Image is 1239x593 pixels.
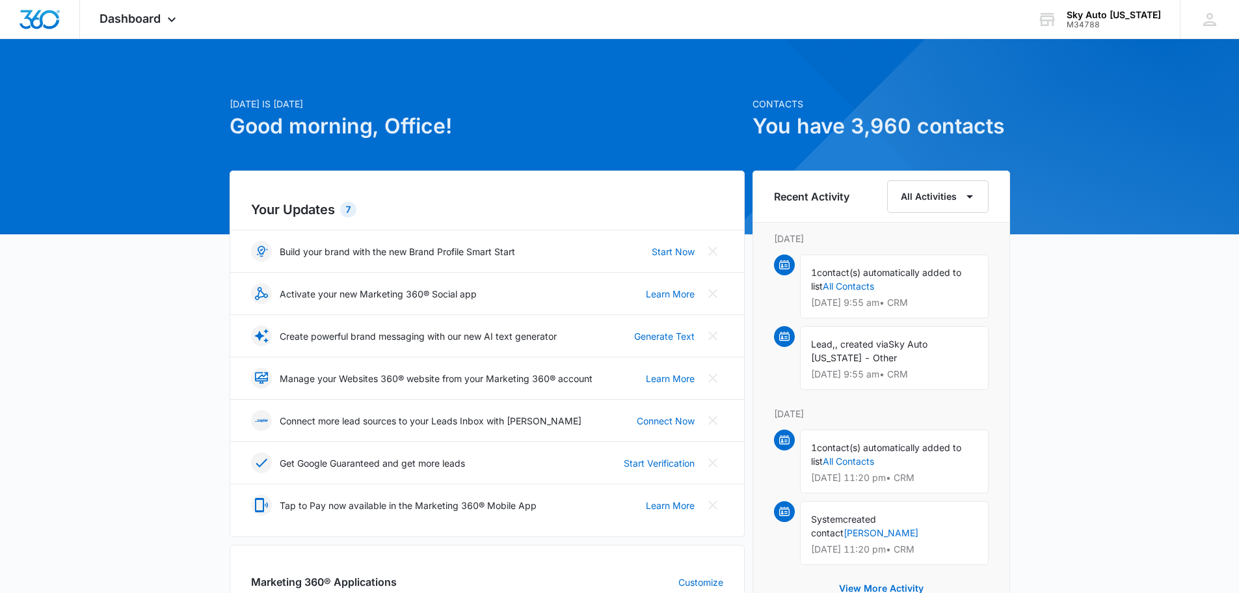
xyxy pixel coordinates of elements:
[634,329,695,343] a: Generate Text
[811,298,978,307] p: [DATE] 9:55 am • CRM
[280,456,465,470] p: Get Google Guaranteed and get more leads
[811,473,978,482] p: [DATE] 11:20 pm • CRM
[823,281,874,292] a: All Contacts
[100,12,161,25] span: Dashboard
[887,180,989,213] button: All Activities
[811,267,961,292] span: contact(s) automatically added to list
[774,189,849,204] h6: Recent Activity
[280,287,477,301] p: Activate your new Marketing 360® Social app
[230,111,745,142] h1: Good morning, Office!
[702,241,723,262] button: Close
[646,287,695,301] a: Learn More
[811,338,835,350] span: Lead,
[646,499,695,512] a: Learn More
[1067,20,1161,29] div: account id
[280,414,581,428] p: Connect more lead sources to your Leads Inbox with [PERSON_NAME]
[251,574,397,590] h2: Marketing 360® Applications
[637,414,695,428] a: Connect Now
[1067,10,1161,20] div: account name
[811,370,978,379] p: [DATE] 9:55 am • CRM
[280,245,515,258] p: Build your brand with the new Brand Profile Smart Start
[811,514,843,525] span: System
[230,97,745,111] p: [DATE] is [DATE]
[678,575,723,589] a: Customize
[844,527,918,538] a: [PERSON_NAME]
[624,456,695,470] a: Start Verification
[811,545,978,554] p: [DATE] 11:20 pm • CRM
[811,514,876,538] span: created contact
[702,410,723,431] button: Close
[646,372,695,385] a: Learn More
[652,245,695,258] a: Start Now
[280,499,537,512] p: Tap to Pay now available in the Marketing 360® Mobile App
[340,202,356,217] div: 7
[753,97,1010,111] p: Contacts
[702,452,723,473] button: Close
[702,325,723,346] button: Close
[774,232,989,245] p: [DATE]
[774,407,989,421] p: [DATE]
[823,456,874,467] a: All Contacts
[702,283,723,304] button: Close
[811,442,817,453] span: 1
[702,368,723,389] button: Close
[835,338,888,350] span: , created via
[811,442,961,467] span: contact(s) automatically added to list
[702,495,723,516] button: Close
[280,372,593,385] p: Manage your Websites 360® website from your Marketing 360® account
[811,267,817,278] span: 1
[280,329,557,343] p: Create powerful brand messaging with our new AI text generator
[251,200,723,219] h2: Your Updates
[753,111,1010,142] h1: You have 3,960 contacts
